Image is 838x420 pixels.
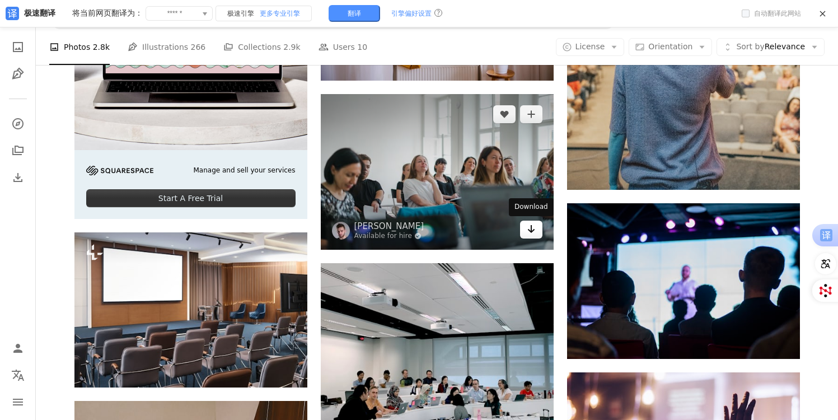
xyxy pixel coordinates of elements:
[736,41,805,53] span: Relevance
[520,221,542,239] a: Download
[354,232,424,241] a: Available for hire
[354,221,424,232] a: [PERSON_NAME]
[509,198,554,216] div: Download
[7,139,29,162] a: Collections
[7,364,29,386] button: Language
[321,345,554,355] a: people sitting on chair in front of table
[319,29,368,65] a: Users 10
[283,41,300,53] span: 2.9k
[567,276,800,286] a: man in black suit standing in front of people
[556,38,625,56] button: License
[74,305,307,315] a: a conference room with chairs and a projector screen
[86,189,296,207] div: Start A Free Trial
[629,38,712,56] button: Orientation
[321,94,554,250] img: a group of people sitting at computers
[7,36,29,58] a: Photos
[86,166,153,175] img: file-1705255347840-230a6ab5bca9image
[128,29,205,65] a: Illustrations 266
[7,391,29,413] button: Menu
[717,38,825,56] button: Sort byRelevance
[7,113,29,135] a: Explore
[321,167,554,177] a: a group of people sitting at computers
[7,166,29,189] a: Download History
[648,42,692,51] span: Orientation
[332,222,350,240] img: Go to Timur Shakerzianov's profile
[736,42,764,51] span: Sort by
[520,105,542,123] button: Add to Collection
[7,63,29,85] a: Illustrations
[575,42,605,51] span: License
[223,29,300,65] a: Collections 2.9k
[493,105,516,123] button: Like
[193,166,295,175] span: Manage and sell your services
[7,337,29,360] a: Log in / Sign up
[567,203,800,359] img: man in black suit standing in front of people
[191,41,206,53] span: 266
[357,41,367,53] span: 10
[74,232,307,388] img: a conference room with chairs and a projector screen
